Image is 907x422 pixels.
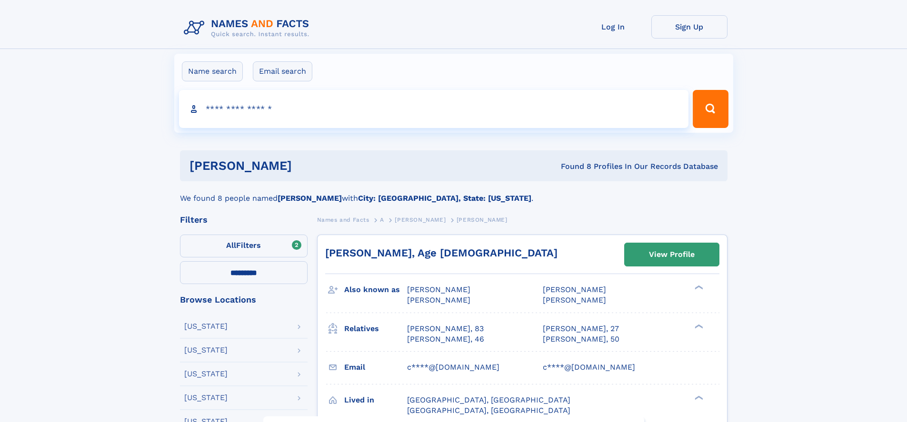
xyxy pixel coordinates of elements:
[344,282,407,298] h3: Also known as
[179,90,689,128] input: search input
[184,394,228,402] div: [US_STATE]
[380,216,384,223] span: A
[380,214,384,226] a: A
[407,334,484,344] a: [PERSON_NAME], 46
[180,295,308,304] div: Browse Locations
[317,214,369,226] a: Names and Facts
[184,370,228,378] div: [US_STATE]
[182,61,243,81] label: Name search
[344,321,407,337] h3: Relatives
[649,244,695,265] div: View Profile
[651,15,728,39] a: Sign Up
[543,285,606,294] span: [PERSON_NAME]
[253,61,312,81] label: Email search
[692,285,704,291] div: ❯
[407,324,484,334] a: [PERSON_NAME], 83
[395,216,446,223] span: [PERSON_NAME]
[625,243,719,266] a: View Profile
[180,216,308,224] div: Filters
[344,392,407,408] h3: Lived in
[358,194,531,203] b: City: [GEOGRAPHIC_DATA], State: [US_STATE]
[426,161,718,172] div: Found 8 Profiles In Our Records Database
[184,323,228,330] div: [US_STATE]
[180,181,728,204] div: We found 8 people named with .
[344,359,407,375] h3: Email
[325,247,558,259] a: [PERSON_NAME], Age [DEMOGRAPHIC_DATA]
[692,394,704,401] div: ❯
[407,295,470,304] span: [PERSON_NAME]
[407,285,470,294] span: [PERSON_NAME]
[543,334,619,344] a: [PERSON_NAME], 50
[693,90,728,128] button: Search Button
[457,216,508,223] span: [PERSON_NAME]
[407,395,570,404] span: [GEOGRAPHIC_DATA], [GEOGRAPHIC_DATA]
[180,235,308,257] label: Filters
[189,160,427,172] h1: [PERSON_NAME]
[226,241,236,250] span: All
[543,324,619,334] a: [PERSON_NAME], 27
[543,295,606,304] span: [PERSON_NAME]
[278,194,342,203] b: [PERSON_NAME]
[395,214,446,226] a: [PERSON_NAME]
[180,15,317,41] img: Logo Names and Facts
[575,15,651,39] a: Log In
[184,346,228,354] div: [US_STATE]
[692,323,704,329] div: ❯
[407,406,570,415] span: [GEOGRAPHIC_DATA], [GEOGRAPHIC_DATA]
